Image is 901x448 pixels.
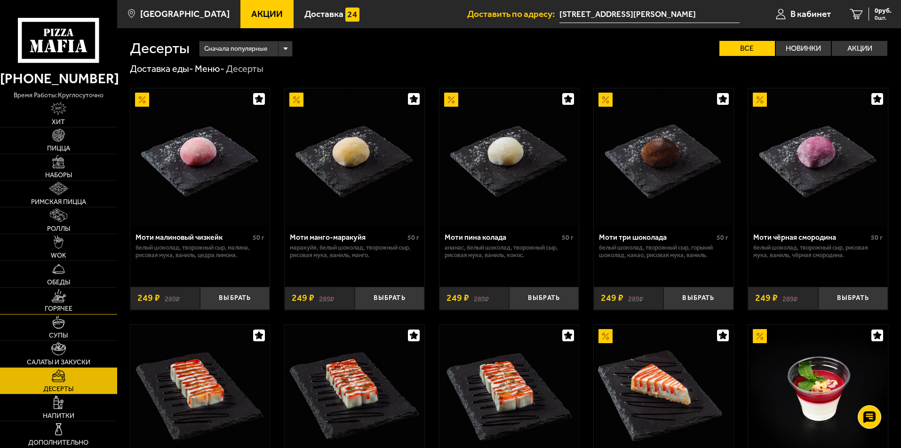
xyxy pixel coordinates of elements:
[52,119,65,126] span: Хит
[717,234,728,242] span: 50 г
[753,244,883,259] p: белый шоколад, творожный сыр, рисовая мука, ваниль, чёрная смородина.
[130,88,270,226] a: АкционныйМоти малиновый чизкейк
[755,293,778,303] span: 249 ₽
[753,329,767,343] img: Акционный
[719,41,775,56] label: Все
[319,293,334,303] s: 289 ₽
[136,244,265,259] p: белый шоколад, творожный сыр, малина, рисовая мука, ваниль, цедра лимона.
[509,287,579,310] button: Выбрать
[748,88,888,226] a: АкционныйМоти чёрная смородина
[467,9,559,18] span: Доставить по адресу:
[135,93,149,107] img: Акционный
[776,41,831,56] label: Новинки
[140,9,230,18] span: [GEOGRAPHIC_DATA]
[290,244,419,259] p: маракуйя, белый шоколад, творожный сыр, рисовая мука, ваниль, манго.
[45,306,72,312] span: Горячее
[599,244,728,259] p: белый шоколад, творожный сыр, горький шоколад, какао, рисовая мука, ваниль.
[292,293,314,303] span: 249 ₽
[599,233,714,242] div: Моти три шоколада
[290,233,405,242] div: Моти манго-маракуйя
[286,88,423,226] img: Моти манго-маракуйя
[137,293,160,303] span: 249 ₽
[130,41,190,56] h1: Десерты
[304,9,343,18] span: Доставка
[195,63,224,74] a: Меню-
[875,15,892,21] span: 0 шт.
[136,233,251,242] div: Моти малиновый чизкейк
[130,63,193,74] a: Доставка еды-
[51,252,66,259] span: WOK
[47,145,70,152] span: Пицца
[790,9,831,18] span: В кабинет
[31,199,86,205] span: Римская пицца
[445,244,574,259] p: ананас, белый шоколад, творожный сыр, рисовая мука, ваниль, кокос.
[628,293,643,303] s: 289 ₽
[43,386,73,393] span: Десерты
[47,226,70,232] span: Роллы
[598,329,613,343] img: Акционный
[782,293,797,303] s: 289 ₽
[49,332,68,339] span: Супы
[45,172,72,179] span: Наборы
[562,234,574,242] span: 50 г
[875,8,892,14] span: 0 руб.
[594,88,734,226] a: АкционныйМоти три шоколада
[447,293,469,303] span: 249 ₽
[251,9,283,18] span: Акции
[559,6,740,23] input: Ваш адрес доставки
[440,88,578,226] img: Моти пина колада
[439,88,579,226] a: АкционныйМоти пина колада
[753,233,869,242] div: Моти чёрная смородина
[750,88,887,226] img: Моти чёрная смородина
[345,8,359,22] img: 15daf4d41897b9f0e9f617042186c801.svg
[598,93,613,107] img: Акционный
[200,287,270,310] button: Выбрать
[871,234,883,242] span: 50 г
[47,279,70,286] span: Обеды
[663,287,733,310] button: Выбрать
[753,93,767,107] img: Акционный
[226,63,263,75] div: Десерты
[818,287,888,310] button: Выбрать
[445,233,560,242] div: Моти пина колада
[444,93,458,107] img: Акционный
[204,40,267,58] span: Сначала популярные
[832,41,887,56] label: Акции
[407,234,419,242] span: 50 г
[253,234,264,242] span: 50 г
[595,88,732,226] img: Моти три шоколада
[43,413,74,419] span: Напитки
[474,293,489,303] s: 289 ₽
[131,88,269,226] img: Моти малиновый чизкейк
[27,359,90,366] span: Салаты и закуски
[28,440,88,446] span: Дополнительно
[285,88,424,226] a: АкционныйМоти манго-маракуйя
[165,293,180,303] s: 289 ₽
[601,293,623,303] span: 249 ₽
[289,93,303,107] img: Акционный
[355,287,424,310] button: Выбрать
